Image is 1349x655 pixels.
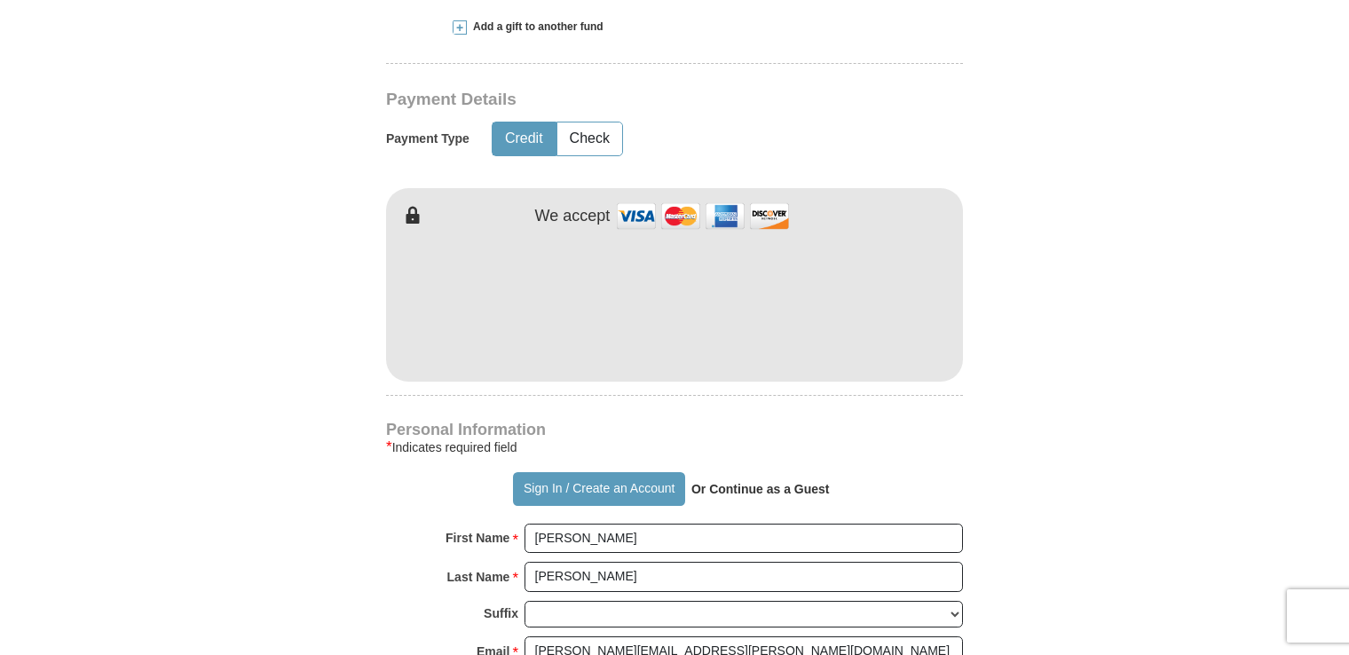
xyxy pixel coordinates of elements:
button: Check [557,122,622,155]
h4: We accept [535,207,611,226]
div: Indicates required field [386,437,963,458]
strong: Or Continue as a Guest [691,482,830,496]
button: Sign In / Create an Account [513,472,684,506]
strong: First Name [446,525,509,550]
h4: Personal Information [386,422,963,437]
h5: Payment Type [386,131,469,146]
span: Add a gift to another fund [467,20,603,35]
button: Credit [493,122,556,155]
strong: Suffix [484,601,518,626]
img: credit cards accepted [614,197,792,235]
h3: Payment Details [386,90,839,110]
strong: Last Name [447,564,510,589]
